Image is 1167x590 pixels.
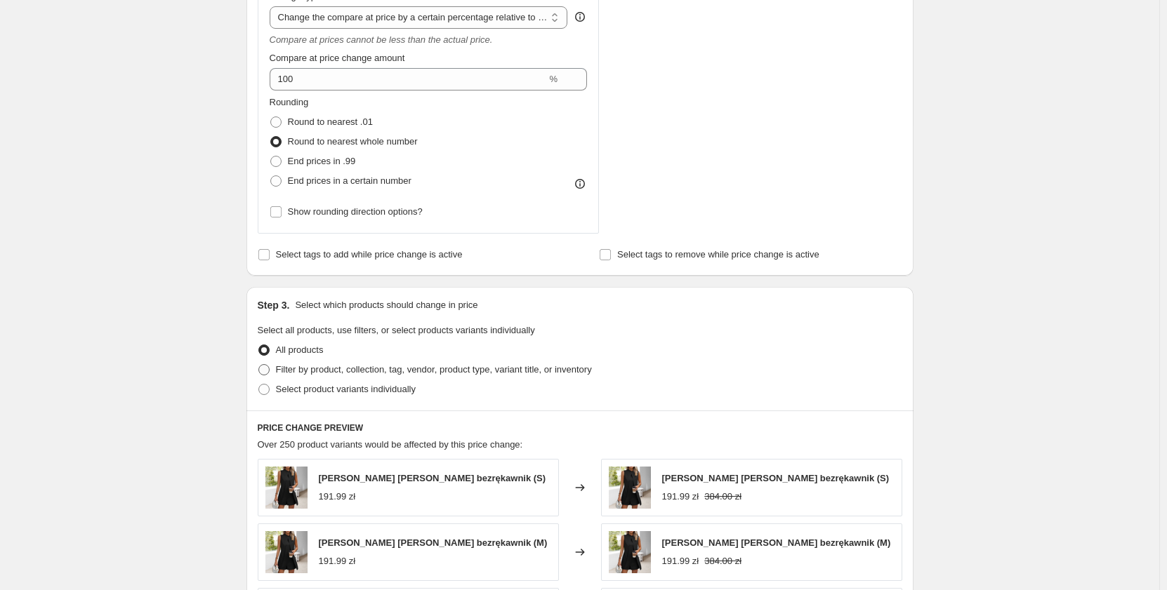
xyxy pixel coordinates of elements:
[265,467,308,509] img: 8_ab99a53b-a299-4bb9-b163-f9efd6161f22_80x.png
[270,53,405,63] span: Compare at price change amount
[662,473,890,483] span: [PERSON_NAME] [PERSON_NAME] bezrękawnik (S)
[270,68,547,90] input: 20
[319,473,546,483] span: [PERSON_NAME] [PERSON_NAME] bezrękawnik (S)
[258,325,535,335] span: Select all products, use filters, or select products variants individually
[704,490,741,504] strike: 384.00 zł
[258,439,523,450] span: Over 250 product variants would be affected by this price change:
[662,554,699,568] div: 191.99 zł
[662,490,699,504] div: 191.99 zł
[662,537,891,548] span: [PERSON_NAME] [PERSON_NAME] bezrękawnik (M)
[276,384,416,394] span: Select product variants individually
[704,554,741,568] strike: 384.00 zł
[319,490,356,504] div: 191.99 zł
[276,344,324,355] span: All products
[270,97,309,107] span: Rounding
[609,531,651,573] img: 8_ab99a53b-a299-4bb9-b163-f9efd6161f22_80x.png
[549,74,558,84] span: %
[288,156,356,166] span: End prices in .99
[573,10,587,24] div: help
[270,34,493,45] i: Compare at prices cannot be less than the actual price.
[258,422,902,434] h6: PRICE CHANGE PREVIEW
[258,298,290,312] h2: Step 3.
[288,116,373,127] span: Round to nearest .01
[265,531,308,573] img: 8_ab99a53b-a299-4bb9-b163-f9efd6161f22_80x.png
[319,537,548,548] span: [PERSON_NAME] [PERSON_NAME] bezrękawnik (M)
[276,364,592,375] span: Filter by product, collection, tag, vendor, product type, variant title, or inventory
[609,467,651,509] img: 8_ab99a53b-a299-4bb9-b163-f9efd6161f22_80x.png
[617,249,819,260] span: Select tags to remove while price change is active
[288,175,411,186] span: End prices in a certain number
[319,554,356,568] div: 191.99 zł
[288,206,423,217] span: Show rounding direction options?
[295,298,477,312] p: Select which products should change in price
[288,136,418,147] span: Round to nearest whole number
[276,249,463,260] span: Select tags to add while price change is active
